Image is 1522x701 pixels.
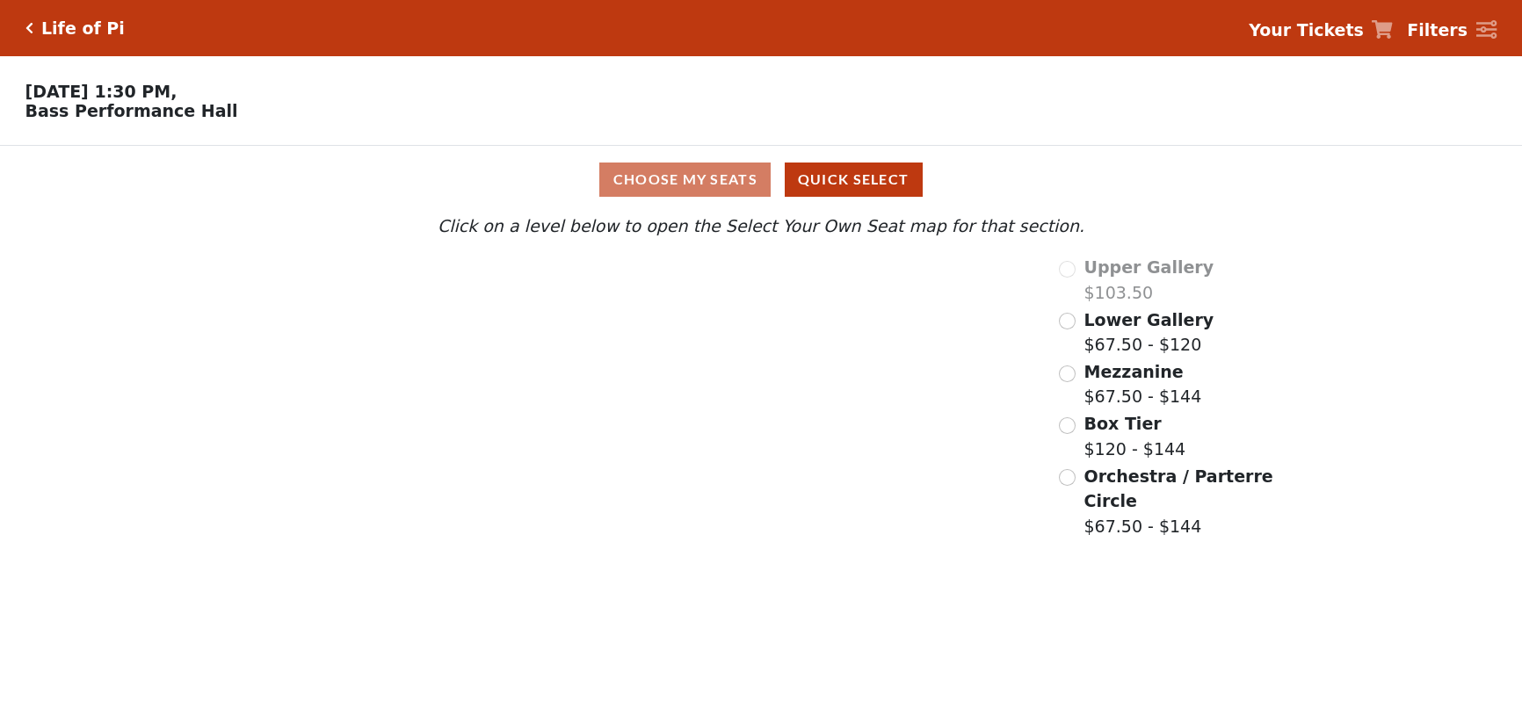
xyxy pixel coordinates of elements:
[1084,257,1214,277] span: Upper Gallery
[1407,18,1497,43] a: Filters
[1084,411,1186,461] label: $120 - $144
[203,213,1320,239] p: Click on a level below to open the Select Your Own Seat map for that section.
[1084,414,1162,433] span: Box Tier
[1084,464,1276,539] label: $67.50 - $144
[1084,466,1273,511] span: Orchestra / Parterre Circle
[1407,20,1468,40] strong: Filters
[1084,307,1214,358] label: $67.50 - $120
[1249,20,1364,40] strong: Your Tickets
[25,22,33,34] a: Click here to go back to filters
[41,18,125,39] h5: Life of Pi
[785,163,923,197] button: Quick Select
[1084,359,1202,409] label: $67.50 - $144
[550,516,852,697] path: Orchestra / Parterre Circle - Seats Available: 36
[1084,362,1184,381] span: Mezzanine
[1084,310,1214,329] span: Lower Gallery
[1084,255,1214,305] label: $103.50
[386,268,684,339] path: Upper Gallery - Seats Available: 0
[1249,18,1393,43] a: Your Tickets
